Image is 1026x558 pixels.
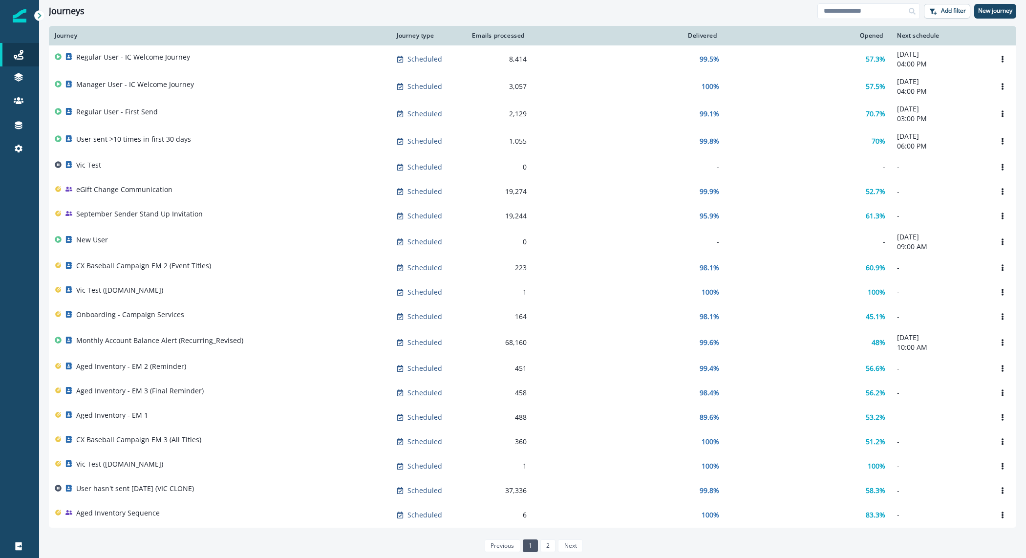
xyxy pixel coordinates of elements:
button: Options [995,459,1010,473]
p: 100% [868,287,885,297]
a: Regular User - First SendScheduled2,12999.1%70.7%[DATE]03:00 PMOptions [49,100,1016,128]
p: Onboarding - Campaign Services [76,310,184,320]
p: Scheduled [407,162,442,172]
div: 164 [470,312,527,322]
p: [DATE] [897,77,983,86]
p: 10:00 AM [897,343,983,352]
div: 2,129 [470,109,527,119]
img: Inflection [13,9,26,22]
div: 458 [470,388,527,398]
p: Scheduled [407,237,442,247]
p: 89.6% [700,412,719,422]
button: Options [995,160,1010,174]
p: - [897,162,983,172]
button: Options [995,361,1010,376]
p: 99.8% [700,136,719,146]
p: - [897,437,983,447]
div: Delivered [538,32,719,40]
p: - [897,486,983,495]
div: 0 [470,237,527,247]
p: Vic Test ([DOMAIN_NAME]) [76,459,163,469]
a: eGift Change CommunicationScheduled19,27499.9%52.7%-Options [49,179,1016,204]
button: Options [995,184,1010,199]
p: 83.3% [866,510,885,520]
div: 1 [470,287,527,297]
a: User hasn't sent [DATE] (VIC CLONE)Scheduled37,33699.8%58.3%-Options [49,478,1016,503]
a: Onboarding - Campaign ServicesScheduled16498.1%45.1%-Options [49,304,1016,329]
a: September Sender Stand Up InvitationScheduled19,24495.9%61.3%-Options [49,204,1016,228]
p: Regular User - First Send [76,107,158,117]
p: 100% [702,287,719,297]
p: Scheduled [407,412,442,422]
div: - [538,237,719,247]
p: [DATE] [897,104,983,114]
div: Emails processed [470,32,527,40]
button: Options [995,52,1010,66]
a: Next page [558,539,582,552]
p: Aged Inventory - EM 3 (Final Reminder) [76,386,204,396]
div: 1 [470,461,527,471]
p: Add filter [941,7,966,14]
div: 488 [470,412,527,422]
p: 100% [868,461,885,471]
button: Options [995,410,1010,425]
p: Scheduled [407,461,442,471]
button: Options [995,79,1010,94]
p: 100% [702,82,719,91]
p: 04:00 PM [897,86,983,96]
a: CX Baseball Campaign EM 2 (Event Titles)Scheduled22398.1%60.9%-Options [49,256,1016,280]
button: Options [995,434,1010,449]
a: Aged Inventory SequenceScheduled6100%83.3%-Options [49,503,1016,527]
p: Aged Inventory Sequence [76,508,160,518]
p: 52.7% [866,187,885,196]
button: Options [995,260,1010,275]
div: Opened [731,32,885,40]
div: Next schedule [897,32,983,40]
button: Options [995,483,1010,498]
p: Scheduled [407,486,442,495]
p: Scheduled [407,187,442,196]
p: Manager User - IC Welcome Journey [76,80,194,89]
p: - [897,312,983,322]
a: Page 2 [540,539,556,552]
div: 19,274 [470,187,527,196]
p: [DATE] [897,131,983,141]
p: [DATE] [897,333,983,343]
a: Vic TestScheduled0---Options [49,155,1016,179]
p: Scheduled [407,437,442,447]
p: New journey [978,7,1012,14]
button: Options [995,209,1010,223]
p: Scheduled [407,287,442,297]
button: New journey [974,4,1016,19]
button: Add filter [924,4,970,19]
h1: Journeys [49,6,85,17]
p: 99.6% [700,338,719,347]
p: [DATE] [897,232,983,242]
p: September Sender Stand Up Invitation [76,209,203,219]
p: - [897,263,983,273]
p: Scheduled [407,211,442,221]
button: Options [995,386,1010,400]
div: 360 [470,437,527,447]
p: Scheduled [407,312,442,322]
a: Regular User - IC Welcome JourneyScheduled8,41499.5%57.3%[DATE]04:00 PMOptions [49,45,1016,73]
p: eGift Change Communication [76,185,172,194]
p: Aged Inventory - EM 1 [76,410,148,420]
p: 70% [872,136,885,146]
a: New UserScheduled0--[DATE]09:00 AMOptions [49,228,1016,256]
p: 70.7% [866,109,885,119]
p: - [897,412,983,422]
button: Options [995,508,1010,522]
p: CX Baseball Campaign EM 3 (All Titles) [76,435,201,445]
div: 223 [470,263,527,273]
p: 57.3% [866,54,885,64]
ul: Pagination [482,539,583,552]
p: 99.8% [700,486,719,495]
div: 8,414 [470,54,527,64]
p: 100% [702,437,719,447]
p: CX Baseball Campaign EM 2 (Event Titles) [76,261,211,271]
p: 48% [872,338,885,347]
div: 37,336 [470,486,527,495]
div: - [731,237,885,247]
a: Monthly Account Balance Alert (Recurring_Revised)Scheduled68,16099.6%48%[DATE]10:00 AMOptions [49,329,1016,356]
